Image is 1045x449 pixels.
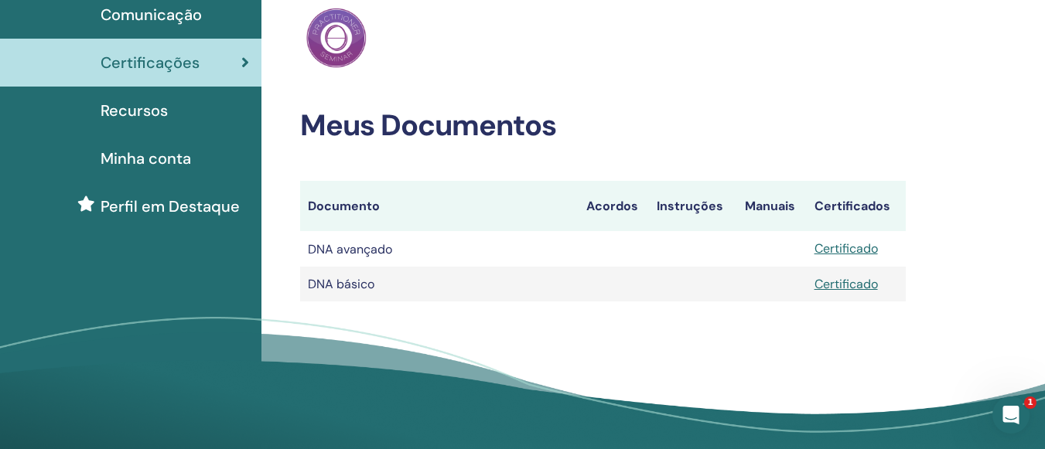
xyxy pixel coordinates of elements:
[101,5,202,25] font: Comunicação
[101,53,200,73] font: Certificações
[308,241,392,257] font: DNA avançado
[101,100,168,121] font: Recursos
[300,106,556,145] font: Meus Documentos
[306,8,367,68] img: Praticante
[814,276,878,292] a: Certificado
[101,196,240,216] font: Perfil em Destaque
[101,148,191,168] font: Minha conta
[1027,397,1033,407] font: 1
[814,240,878,257] a: Certificado
[586,198,638,214] font: Acordos
[814,198,890,214] font: Certificados
[992,396,1030,434] iframe: Chat ao vivo do Intercom
[745,198,795,214] font: Manuais
[657,198,723,214] font: Instruções
[308,276,374,292] font: DNA básico
[308,198,380,214] font: Documento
